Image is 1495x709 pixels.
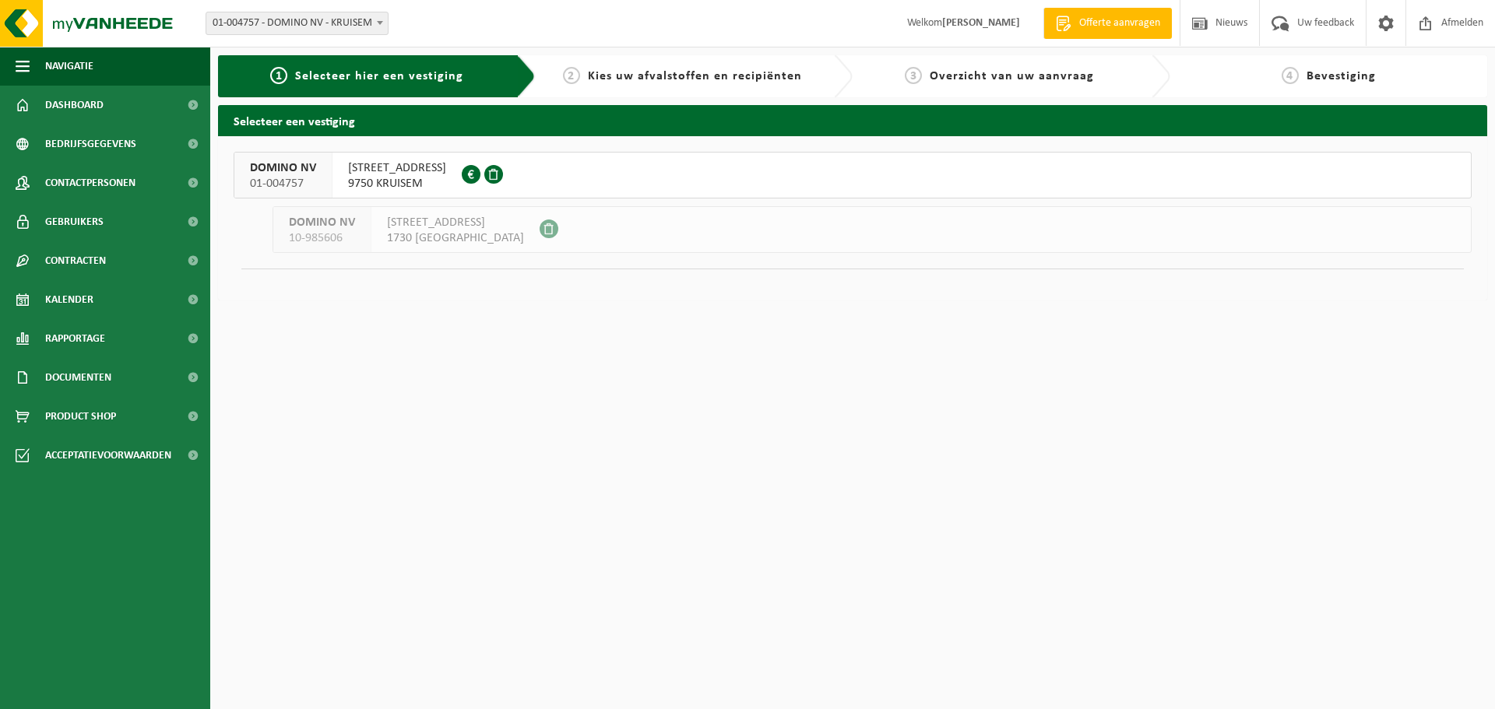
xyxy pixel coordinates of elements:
[289,215,355,230] span: DOMINO NV
[218,105,1487,135] h2: Selecteer een vestiging
[45,125,136,163] span: Bedrijfsgegevens
[930,70,1094,82] span: Overzicht van uw aanvraag
[45,47,93,86] span: Navigatie
[45,86,104,125] span: Dashboard
[387,215,524,230] span: [STREET_ADDRESS]
[289,230,355,246] span: 10-985606
[206,12,389,35] span: 01-004757 - DOMINO NV - KRUISEM
[45,358,111,397] span: Documenten
[45,202,104,241] span: Gebruikers
[563,67,580,84] span: 2
[206,12,388,34] span: 01-004757 - DOMINO NV - KRUISEM
[1043,8,1172,39] a: Offerte aanvragen
[387,230,524,246] span: 1730 [GEOGRAPHIC_DATA]
[45,319,105,358] span: Rapportage
[942,17,1020,29] strong: [PERSON_NAME]
[1282,67,1299,84] span: 4
[1075,16,1164,31] span: Offerte aanvragen
[45,397,116,436] span: Product Shop
[45,436,171,475] span: Acceptatievoorwaarden
[250,176,316,191] span: 01-004757
[348,160,446,176] span: [STREET_ADDRESS]
[250,160,316,176] span: DOMINO NV
[295,70,463,82] span: Selecteer hier een vestiging
[1307,70,1376,82] span: Bevestiging
[234,152,1472,198] button: DOMINO NV 01-004757 [STREET_ADDRESS]9750 KRUISEM
[45,163,135,202] span: Contactpersonen
[270,67,287,84] span: 1
[348,176,446,191] span: 9750 KRUISEM
[905,67,922,84] span: 3
[45,280,93,319] span: Kalender
[45,241,106,280] span: Contracten
[588,70,802,82] span: Kies uw afvalstoffen en recipiënten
